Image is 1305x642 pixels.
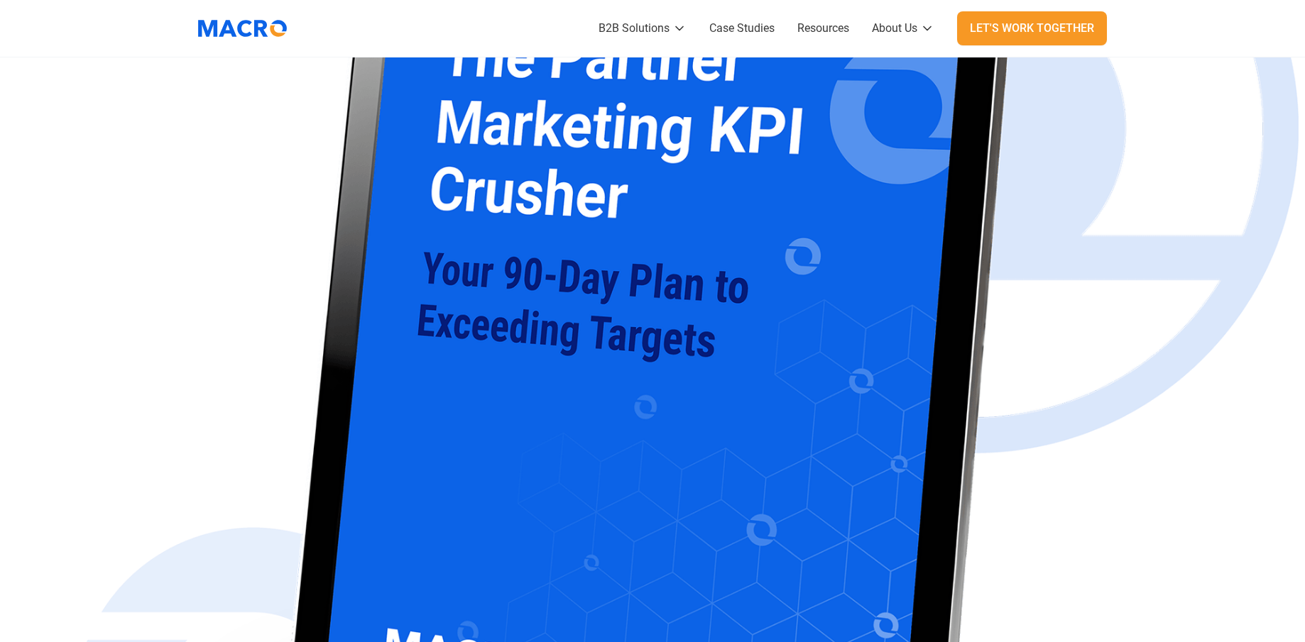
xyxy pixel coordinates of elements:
a: Let's Work Together [957,11,1107,45]
div: B2B Solutions [599,20,670,37]
div: About Us [872,20,917,37]
div: Let's Work Together [970,20,1094,37]
img: Macromator Logo [191,11,294,46]
a: home [198,11,297,46]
